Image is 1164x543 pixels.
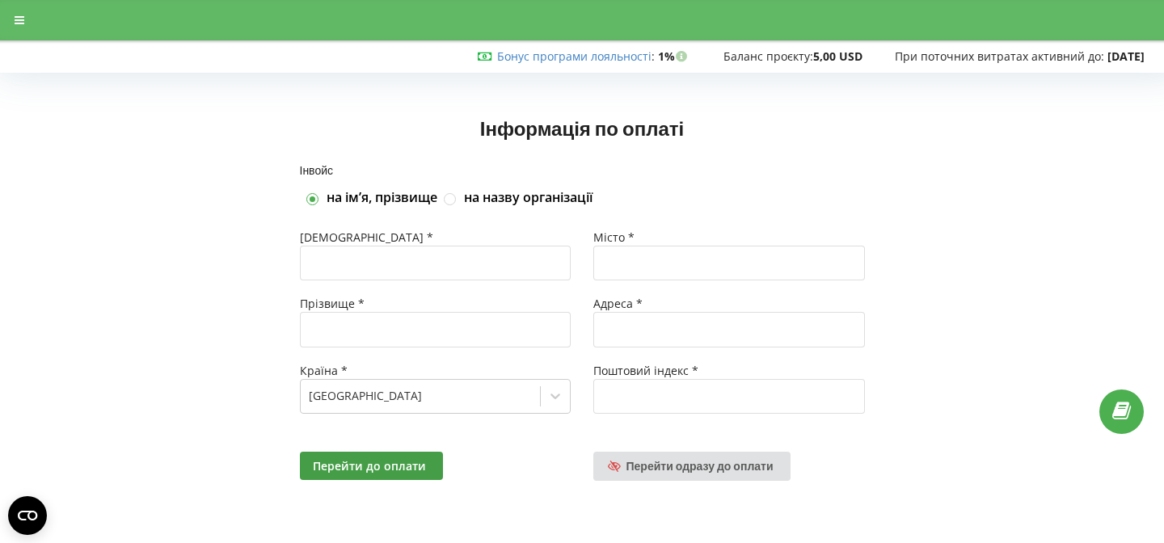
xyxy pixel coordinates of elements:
[626,459,774,473] span: Перейти одразу до оплати
[480,116,684,140] span: Інформація по оплаті
[497,48,652,64] a: Бонус програми лояльності
[300,163,334,177] span: Інвойс
[593,452,791,481] a: Перейти одразу до оплати
[8,496,47,535] button: Open CMP widget
[1107,48,1145,64] strong: [DATE]
[327,189,437,207] label: на імʼя, прізвище
[895,48,1104,64] span: При поточних витратах активний до:
[593,296,643,311] span: Адреса *
[593,363,698,378] span: Поштовий індекс *
[300,229,433,245] span: [DEMOGRAPHIC_DATA] *
[464,189,593,207] label: на назву організації
[723,48,813,64] span: Баланс проєкту:
[593,229,635,245] span: Місто *
[813,48,862,64] strong: 5,00 USD
[497,48,655,64] span: :
[313,458,426,474] span: Перейти до оплати
[300,296,365,311] span: Прізвище *
[658,48,691,64] strong: 1%
[300,363,348,378] span: Країна *
[300,452,443,480] button: Перейти до оплати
